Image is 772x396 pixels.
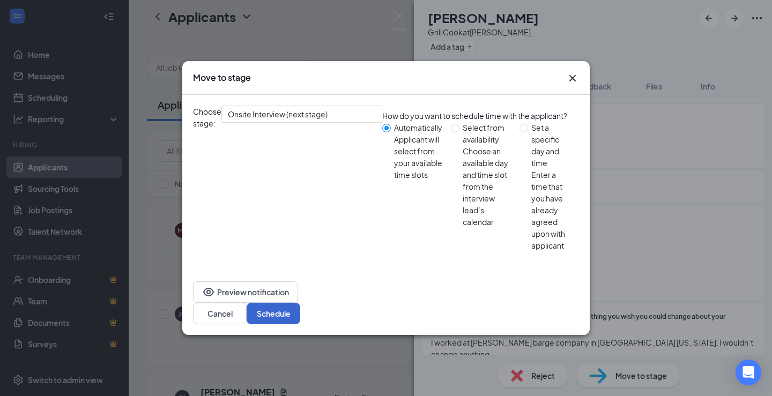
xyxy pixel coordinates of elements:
[193,106,221,260] span: Choose stage:
[566,72,579,85] button: Close
[193,303,247,324] button: Cancel
[193,72,251,84] h3: Move to stage
[463,145,511,228] div: Choose an available day and time slot from the interview lead’s calendar
[566,72,579,85] svg: Cross
[531,122,570,169] div: Set a specific day and time
[463,122,511,145] div: Select from availability
[394,133,442,181] div: Applicant will select from your available time slots
[531,169,570,251] div: Enter a time that you have already agreed upon with applicant
[228,106,328,122] span: Onsite Interview (next stage)
[394,122,442,133] div: Automatically
[247,303,300,324] button: Schedule
[193,281,298,303] button: EyePreview notification
[382,110,579,122] div: How do you want to schedule time with the applicant?
[202,286,215,298] svg: Eye
[736,360,761,385] div: Open Intercom Messenger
